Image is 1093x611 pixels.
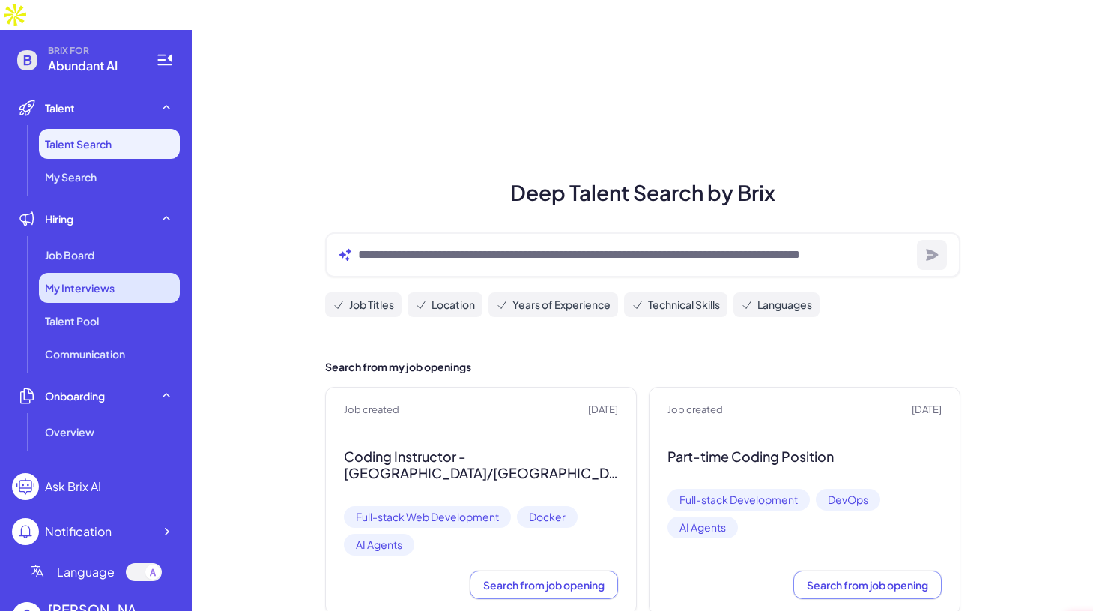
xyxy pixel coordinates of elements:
h3: Coding Instructor - [GEOGRAPHIC_DATA]/[GEOGRAPHIC_DATA] Region [344,448,618,482]
span: Full-stack Development [667,489,810,511]
span: Job Titles [349,297,394,313]
div: Ask Brix AI [45,478,101,496]
span: Location [432,297,475,313]
span: [DATE] [588,403,618,418]
span: Search from job opening [807,578,928,592]
span: Language [57,563,115,581]
span: Job created [344,403,399,418]
div: Notification [45,523,112,541]
span: Languages [757,297,812,313]
span: Talent Pool [45,313,99,328]
span: Job created [667,403,723,418]
span: Full-stack Web Development [344,506,511,528]
span: AI Agents [344,534,414,556]
h3: Part-time Coding Position [667,448,942,466]
span: Abundant AI [48,57,138,75]
span: BRIX FOR [48,45,138,57]
button: Search from job opening [470,571,618,599]
span: Docker [517,506,578,528]
h1: Deep Talent Search by Brix [307,177,978,208]
span: Overview [45,424,94,439]
span: DevOps [816,489,880,511]
button: Search from job opening [793,571,942,599]
span: Onboarding [45,388,105,403]
h2: Search from my job openings [325,359,960,375]
span: Talent [45,100,75,115]
span: AI Agents [667,517,738,538]
span: Search from job opening [483,578,605,592]
span: My Search [45,169,97,184]
span: Technical Skills [648,297,720,313]
span: Years of Experience [512,297,611,313]
span: Communication [45,346,125,361]
span: Job Board [45,247,94,262]
span: [DATE] [912,403,942,418]
span: Hiring [45,211,73,226]
span: Talent Search [45,136,112,151]
span: My Interviews [45,280,115,295]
